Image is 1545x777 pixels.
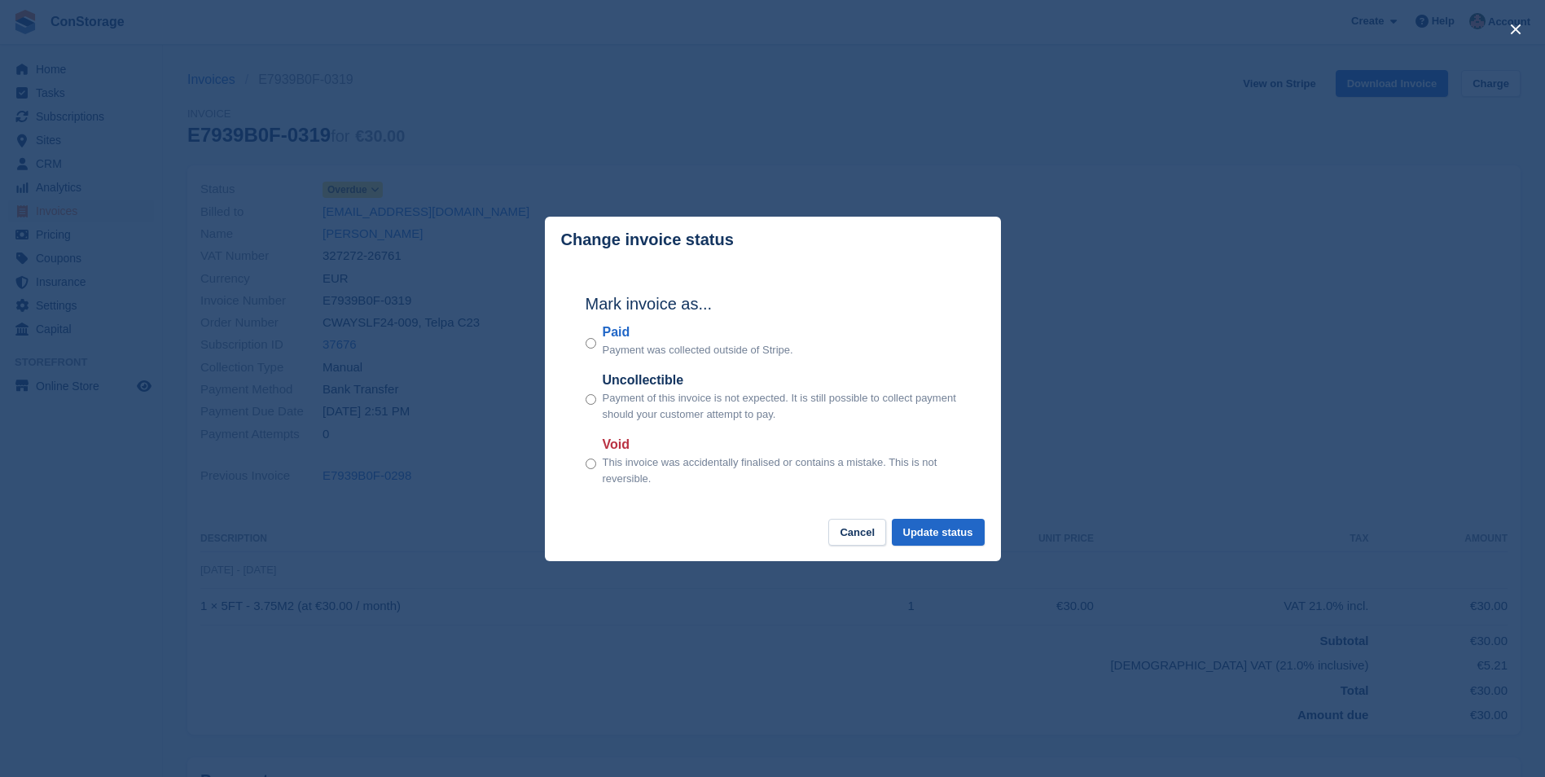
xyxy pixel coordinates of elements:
p: Payment was collected outside of Stripe. [603,342,793,358]
button: close [1503,16,1529,42]
label: Paid [603,323,793,342]
h2: Mark invoice as... [586,292,960,316]
label: Uncollectible [603,371,960,390]
label: Void [603,435,960,454]
p: Payment of this invoice is not expected. It is still possible to collect payment should your cust... [603,390,960,422]
p: This invoice was accidentally finalised or contains a mistake. This is not reversible. [603,454,960,486]
button: Update status [892,519,985,546]
p: Change invoice status [561,230,734,249]
button: Cancel [828,519,886,546]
